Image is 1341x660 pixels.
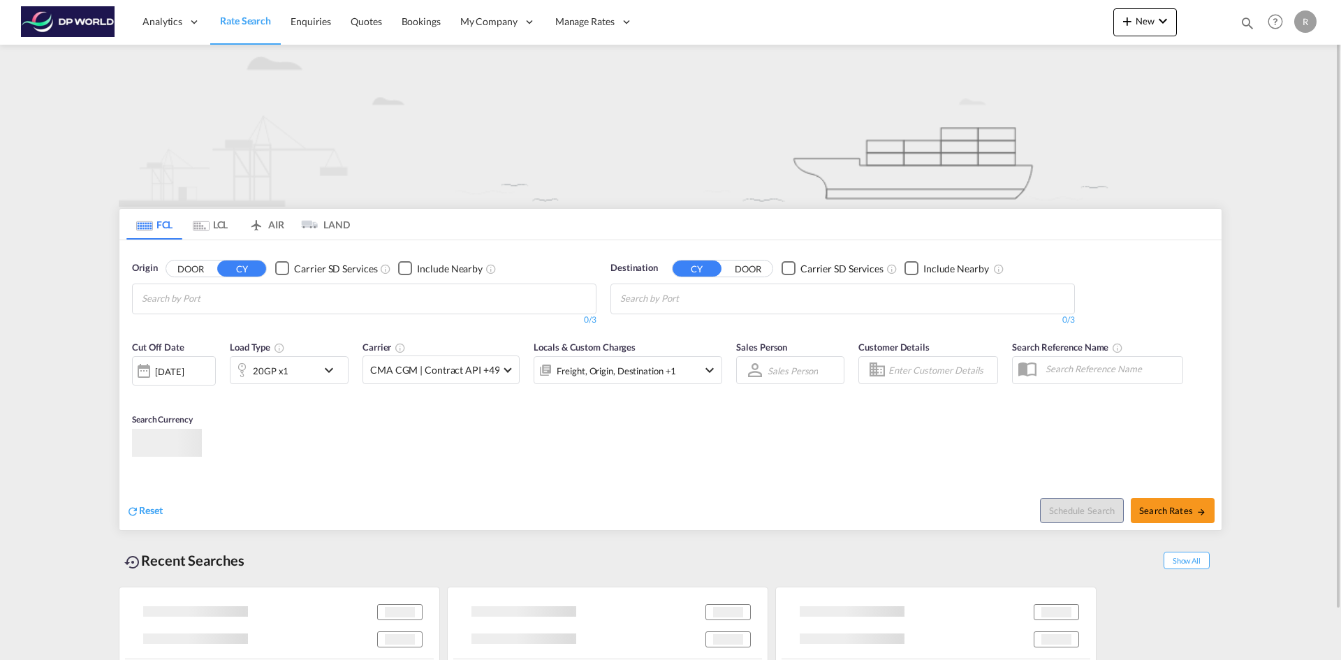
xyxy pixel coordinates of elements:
[166,261,215,277] button: DOOR
[534,342,636,353] span: Locals & Custom Charges
[230,356,349,384] div: 20GP x1icon-chevron-down
[1131,498,1215,523] button: Search Ratesicon-arrow-right
[294,209,350,240] md-tab-item: LAND
[555,15,615,29] span: Manage Rates
[858,342,929,353] span: Customer Details
[132,261,157,275] span: Origin
[402,15,441,27] span: Bookings
[119,240,1222,530] div: OriginDOOR CY Checkbox No InkUnchecked: Search for CY (Container Yard) services for all selected ...
[398,261,483,276] md-checkbox: Checkbox No Ink
[534,356,722,384] div: Freight Origin Destination Factory Stuffingicon-chevron-down
[274,342,285,353] md-icon: icon-information-outline
[119,45,1222,207] img: new-FCL.png
[119,545,250,576] div: Recent Searches
[217,261,266,277] button: CY
[1113,8,1177,36] button: icon-plus 400-fgNewicon-chevron-down
[139,504,163,516] span: Reset
[294,262,377,276] div: Carrier SD Services
[132,384,142,403] md-datepicker: Select
[1039,358,1182,379] input: Search Reference Name
[1294,10,1317,33] div: R
[275,261,377,276] md-checkbox: Checkbox No Ink
[886,263,897,274] md-icon: Unchecked: Search for CY (Container Yard) services for all selected carriers.Checked : Search for...
[620,288,753,310] input: Chips input.
[140,284,280,310] md-chips-wrap: Chips container with autocompletion. Enter the text area, type text to search, and then use the u...
[132,356,216,386] div: [DATE]
[1263,10,1287,34] span: Help
[155,365,184,378] div: [DATE]
[321,362,344,379] md-icon: icon-chevron-down
[291,15,331,27] span: Enquiries
[800,262,884,276] div: Carrier SD Services
[485,263,497,274] md-icon: Unchecked: Ignores neighbouring ports when fetching rates.Checked : Includes neighbouring ports w...
[1040,498,1124,523] button: Note: By default Schedule search will only considerorigin ports, destination ports and cut off da...
[126,209,182,240] md-tab-item: FCL
[701,362,718,379] md-icon: icon-chevron-down
[460,15,518,29] span: My Company
[142,288,274,310] input: Chips input.
[395,342,406,353] md-icon: The selected Trucker/Carrierwill be displayed in the rate results If the rates are from another f...
[1240,15,1255,36] div: icon-magnify
[993,263,1004,274] md-icon: Unchecked: Ignores neighbouring ports when fetching rates.Checked : Includes neighbouring ports w...
[673,261,721,277] button: CY
[417,262,483,276] div: Include Nearby
[736,342,787,353] span: Sales Person
[557,361,676,381] div: Freight Origin Destination Factory Stuffing
[132,342,184,353] span: Cut Off Date
[126,209,350,240] md-pagination-wrapper: Use the left and right arrow keys to navigate between tabs
[1112,342,1123,353] md-icon: Your search will be saved by the below given name
[618,284,759,310] md-chips-wrap: Chips container with autocompletion. Enter the text area, type text to search, and then use the u...
[1196,507,1206,517] md-icon: icon-arrow-right
[724,261,772,277] button: DOOR
[248,217,265,227] md-icon: icon-airplane
[362,342,406,353] span: Carrier
[888,360,993,381] input: Enter Customer Details
[610,314,1075,326] div: 0/3
[1119,15,1171,27] span: New
[132,314,596,326] div: 0/3
[253,361,288,381] div: 20GP x1
[904,261,989,276] md-checkbox: Checkbox No Ink
[132,414,193,425] span: Search Currency
[1012,342,1123,353] span: Search Reference Name
[182,209,238,240] md-tab-item: LCL
[610,261,658,275] span: Destination
[21,6,115,38] img: c08ca190194411f088ed0f3ba295208c.png
[766,360,819,381] md-select: Sales Person
[1119,13,1136,29] md-icon: icon-plus 400-fg
[126,504,163,519] div: icon-refreshReset
[126,505,139,518] md-icon: icon-refresh
[124,554,141,571] md-icon: icon-backup-restore
[1263,10,1294,35] div: Help
[1139,505,1206,516] span: Search Rates
[230,342,285,353] span: Load Type
[220,15,271,27] span: Rate Search
[1164,552,1210,569] span: Show All
[782,261,884,276] md-checkbox: Checkbox No Ink
[1240,15,1255,31] md-icon: icon-magnify
[380,263,391,274] md-icon: Unchecked: Search for CY (Container Yard) services for all selected carriers.Checked : Search for...
[923,262,989,276] div: Include Nearby
[142,15,182,29] span: Analytics
[1155,13,1171,29] md-icon: icon-chevron-down
[351,15,381,27] span: Quotes
[370,363,499,377] span: CMA CGM | Contract API +49
[238,209,294,240] md-tab-item: AIR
